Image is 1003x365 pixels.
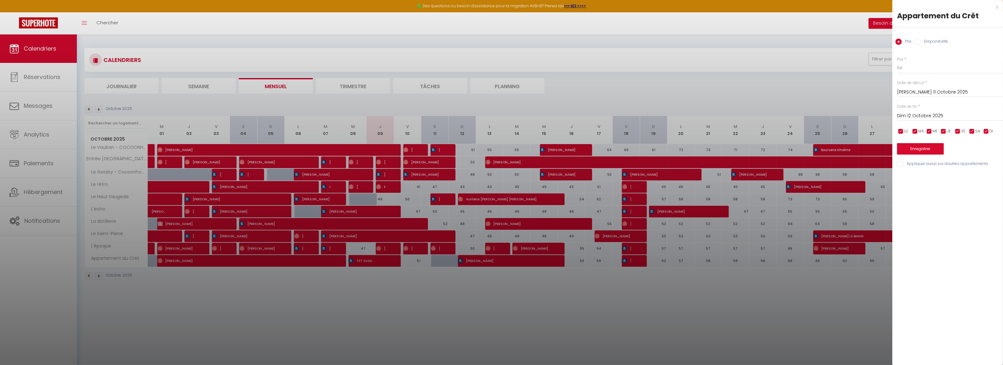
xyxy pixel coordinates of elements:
span: LU [904,128,908,134]
span: JE [947,128,951,134]
div: Appartement du Crêt [897,11,998,21]
span: SA [975,128,980,134]
button: Enregistrer [897,143,944,155]
label: Prix [902,39,911,46]
span: VE [961,128,965,134]
label: Date de début [897,80,924,86]
label: Disponibilité [921,39,948,46]
div: x [892,3,998,11]
span: MA [918,128,924,134]
label: Prix [897,57,903,63]
span: DI [989,128,993,134]
span: ME [932,128,938,134]
label: Date de fin [897,104,917,110]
